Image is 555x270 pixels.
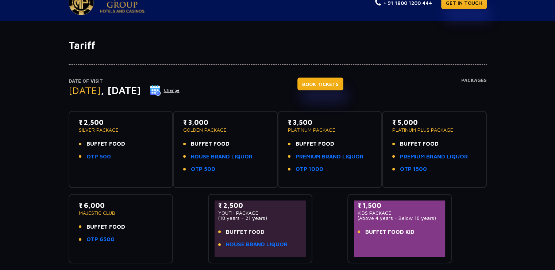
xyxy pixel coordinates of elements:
span: [DATE] [69,84,101,96]
p: KIDS PACKAGE [358,210,442,215]
p: ₹ 5,000 [392,117,477,127]
p: ₹ 3,000 [183,117,267,127]
span: BUFFET FOOD [86,223,125,231]
span: BUFFET FOOD [226,228,265,236]
a: OTP 6500 [86,235,115,244]
p: ₹ 2,500 [79,117,163,127]
span: BUFFET FOOD [296,140,334,148]
span: BUFFET FOOD KID [365,228,415,236]
span: BUFFET FOOD [400,140,439,148]
a: PREMIUM BRAND LIQUOR [296,153,363,161]
p: (18 years - 21 years) [218,215,302,221]
span: BUFFET FOOD [86,140,125,148]
button: Change [150,85,180,96]
a: PREMIUM BRAND LIQUOR [400,153,468,161]
span: BUFFET FOOD [191,140,230,148]
p: PLATINUM PACKAGE [288,127,372,132]
a: HOUSE BRAND LIQUOR [191,153,253,161]
a: OTP 500 [191,165,215,173]
a: BOOK TICKETS [297,78,343,90]
h4: Packages [461,78,487,104]
p: ₹ 6,000 [79,200,163,210]
p: Date of Visit [69,78,180,85]
p: ₹ 3,500 [288,117,372,127]
p: ₹ 1,500 [358,200,442,210]
p: (Above 4 years - Below 18 years) [358,215,442,221]
a: OTP 1000 [296,165,323,173]
p: SILVER PACKAGE [79,127,163,132]
h1: Tariff [69,39,487,52]
a: HOUSE BRAND LIQUOR [226,240,288,249]
a: OTP 1500 [400,165,427,173]
a: OTP 500 [86,153,111,161]
p: ₹ 2,500 [218,200,302,210]
span: , [DATE] [101,84,141,96]
p: PLATINUM PLUS PACKAGE [392,127,477,132]
p: MAJESTIC CLUB [79,210,163,215]
p: GOLDEN PACKAGE [183,127,267,132]
p: YOUTH PACKAGE [218,210,302,215]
